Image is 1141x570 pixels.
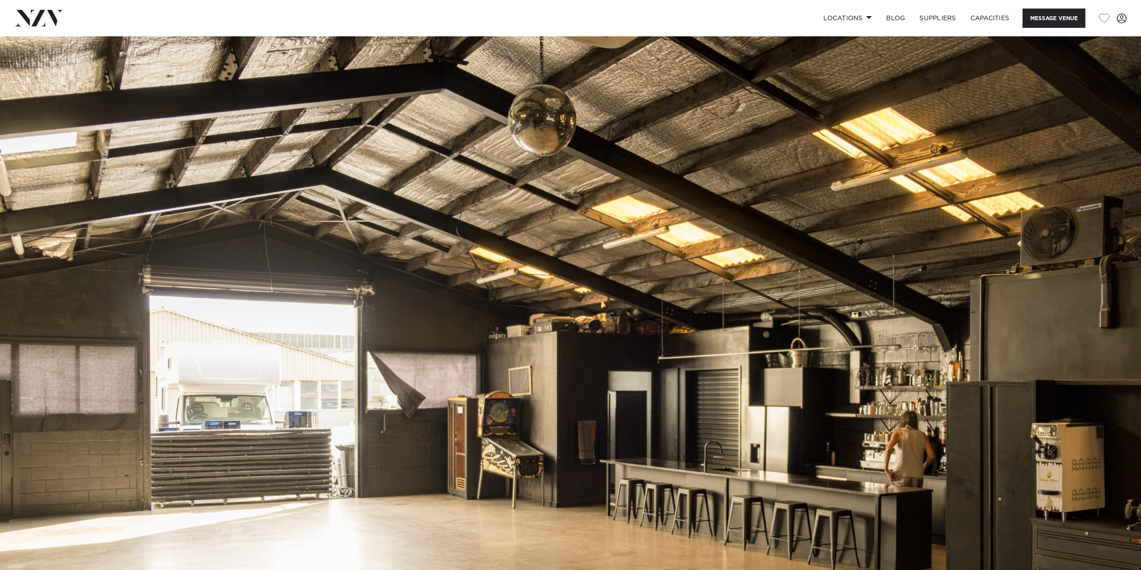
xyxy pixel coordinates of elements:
button: Message Venue [1023,9,1085,28]
img: nzv-logo.png [14,10,63,26]
a: Capacities [963,9,1017,28]
a: SUPPLIERS [912,9,963,28]
a: BLOG [879,9,912,28]
a: Locations [816,9,879,28]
